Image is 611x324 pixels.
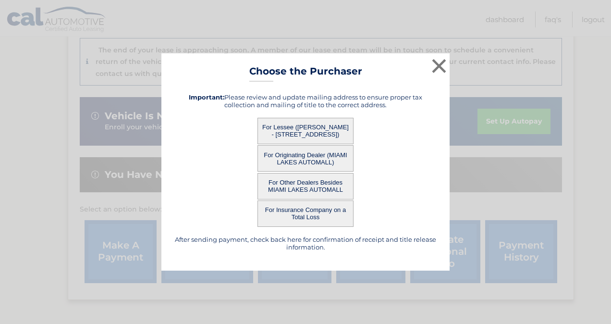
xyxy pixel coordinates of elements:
button: × [429,56,449,75]
button: For Originating Dealer (MIAMI LAKES AUTOMALL) [257,145,354,172]
h3: Choose the Purchaser [249,65,362,82]
button: For Insurance Company on a Total Loss [257,200,354,227]
strong: Important: [189,93,224,101]
h5: After sending payment, check back here for confirmation of receipt and title release information. [173,236,438,251]
button: For Other Dealers Besides MIAMI LAKES AUTOMALL [257,173,354,199]
button: For Lessee ([PERSON_NAME] - [STREET_ADDRESS]) [257,118,354,144]
h5: Please review and update mailing address to ensure proper tax collection and mailing of title to ... [173,93,438,109]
